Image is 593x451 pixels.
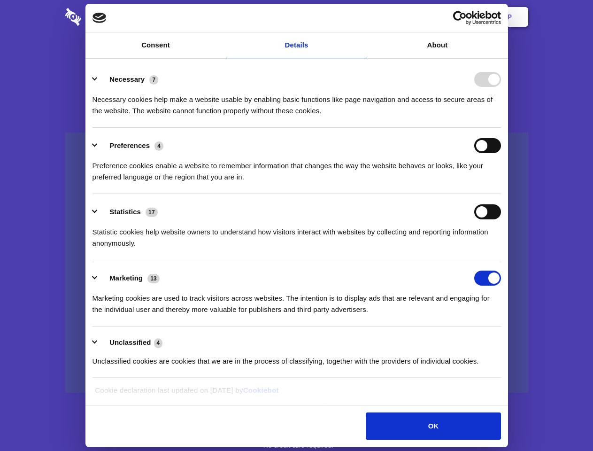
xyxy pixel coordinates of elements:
div: Preference cookies enable a website to remember information that changes the way the website beha... [92,153,501,183]
iframe: Drift Widget Chat Controller [546,404,582,440]
img: logo-wordmark-white-trans-d4663122ce5f474addd5e946df7df03e33cb6a1c49d2221995e7729f52c070b2.svg [65,8,146,26]
a: Cookiebot [243,386,279,394]
span: 4 [154,141,163,151]
button: Statistics (17) [92,204,164,219]
img: logo [92,13,107,23]
div: Marketing cookies are used to track visitors across websites. The intention is to display ads tha... [92,286,501,315]
span: 17 [146,208,158,217]
span: 13 [147,274,160,283]
label: Necessary [109,75,145,83]
h4: Auto-redaction of sensitive data, encrypted data sharing and self-destructing private chats. Shar... [65,86,528,117]
a: About [367,32,508,58]
button: Preferences (4) [92,138,169,153]
button: Unclassified (4) [92,337,169,349]
a: Usercentrics Cookiebot - opens in a new window [419,11,501,25]
a: Wistia video thumbnail [65,132,528,393]
div: Cookie declaration last updated on [DATE] by [88,385,505,403]
a: Pricing [276,2,316,31]
span: 7 [149,75,158,85]
button: Marketing (13) [92,271,166,286]
button: OK [366,412,501,440]
div: Statistic cookies help website owners to understand how visitors interact with websites by collec... [92,219,501,249]
label: Preferences [109,141,150,149]
a: Contact [381,2,424,31]
div: Necessary cookies help make a website usable by enabling basic functions like page navigation and... [92,87,501,117]
label: Statistics [109,208,141,216]
h1: Eliminate Slack Data Loss. [65,42,528,76]
label: Marketing [109,274,143,282]
span: 4 [154,338,163,348]
div: Unclassified cookies are cookies that we are in the process of classifying, together with the pro... [92,349,501,367]
a: Details [226,32,367,58]
a: Consent [85,32,226,58]
a: Login [426,2,467,31]
button: Necessary (7) [92,72,164,87]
